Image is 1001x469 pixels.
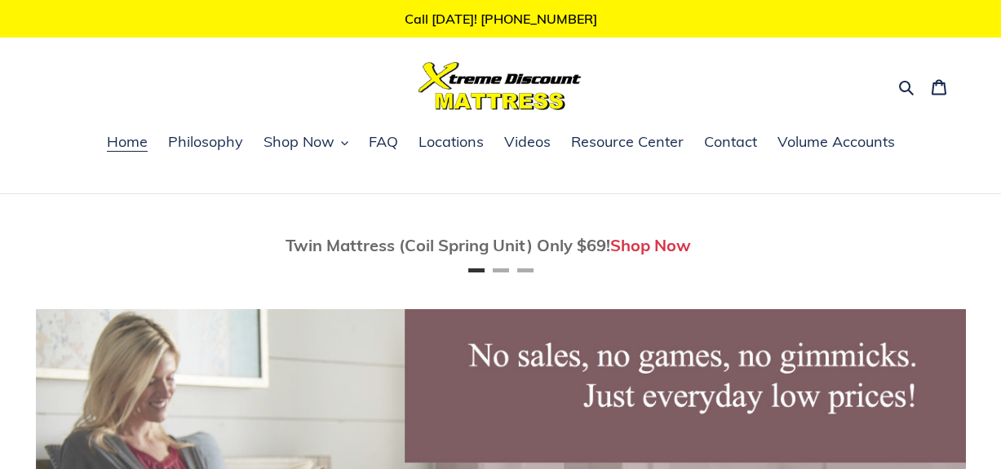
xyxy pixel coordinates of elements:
button: Page 1 [468,268,485,272]
button: Page 2 [493,268,509,272]
span: Volume Accounts [777,132,895,152]
span: Home [107,132,148,152]
span: Philosophy [168,132,243,152]
a: Home [99,131,156,155]
button: Page 3 [517,268,534,272]
a: Contact [696,131,765,155]
span: Locations [419,132,484,152]
button: Shop Now [255,131,357,155]
a: Resource Center [563,131,692,155]
a: Locations [410,131,492,155]
span: Twin Mattress (Coil Spring Unit) Only $69! [286,235,610,255]
a: FAQ [361,131,406,155]
span: FAQ [369,132,398,152]
img: Xtreme Discount Mattress [419,62,582,110]
span: Resource Center [571,132,684,152]
span: Videos [504,132,551,152]
a: Volume Accounts [769,131,903,155]
a: Videos [496,131,559,155]
span: Shop Now [264,132,334,152]
a: Philosophy [160,131,251,155]
a: Shop Now [610,235,691,255]
span: Contact [704,132,757,152]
